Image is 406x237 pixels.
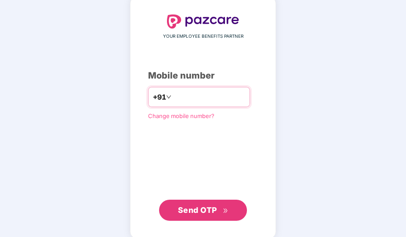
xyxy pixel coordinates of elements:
[223,208,228,214] span: double-right
[148,69,258,83] div: Mobile number
[163,33,243,40] span: YOUR EMPLOYEE BENEFITS PARTNER
[148,112,214,119] a: Change mobile number?
[159,200,247,221] button: Send OTPdouble-right
[166,94,171,100] span: down
[178,205,217,215] span: Send OTP
[153,92,166,103] span: +91
[167,14,239,29] img: logo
